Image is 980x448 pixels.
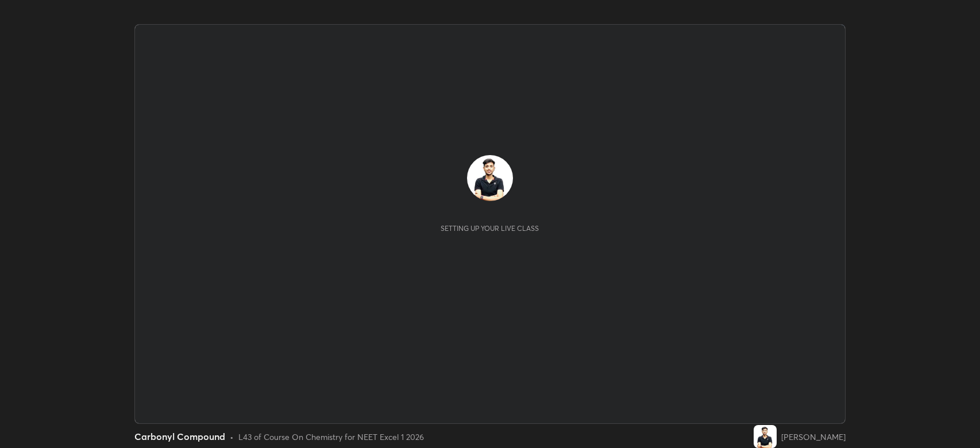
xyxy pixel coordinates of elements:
[230,431,234,443] div: •
[754,425,777,448] img: 9b75b615fa134b8192f11aff96f13d3b.jpg
[238,431,424,443] div: L43 of Course On Chemistry for NEET Excel 1 2026
[781,431,846,443] div: [PERSON_NAME]
[134,430,225,443] div: Carbonyl Compound
[441,224,539,233] div: Setting up your live class
[467,155,513,201] img: 9b75b615fa134b8192f11aff96f13d3b.jpg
